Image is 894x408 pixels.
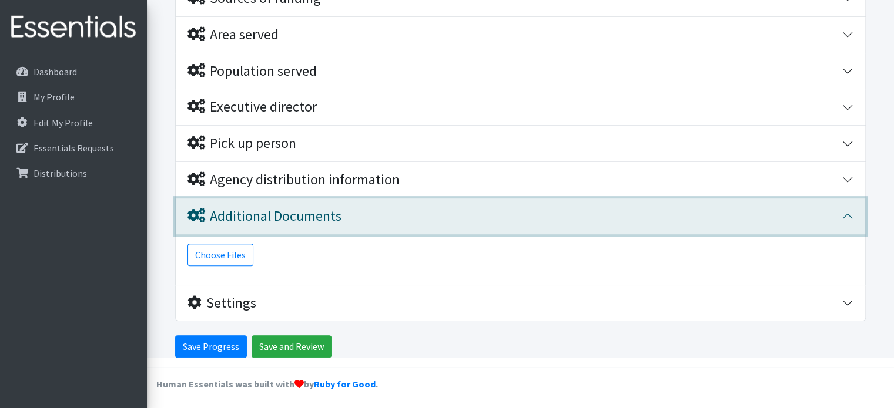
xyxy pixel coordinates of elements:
[187,135,296,152] div: Pick up person
[156,378,378,390] strong: Human Essentials was built with by .
[175,335,247,358] input: Save Progress
[5,161,142,185] a: Distributions
[176,89,865,125] button: Executive director
[176,17,865,53] button: Area served
[34,167,87,179] p: Distributions
[34,91,75,103] p: My Profile
[176,285,865,321] button: Settings
[5,111,142,134] a: Edit My Profile
[187,63,317,80] div: Population served
[176,126,865,161] button: Pick up person
[34,142,114,154] p: Essentials Requests
[187,26,279,43] div: Area served
[34,66,77,77] p: Dashboard
[187,171,400,188] div: Agency distribution information
[34,117,93,129] p: Edit My Profile
[176,162,865,198] button: Agency distribution information
[5,136,142,160] a: Essentials Requests
[187,99,317,116] div: Executive director
[187,244,253,266] button: Choose Files
[5,85,142,109] a: My Profile
[176,198,865,234] button: Additional Documents
[187,295,256,312] div: Settings
[187,208,341,225] div: Additional Documents
[252,335,332,358] input: Save and Review
[314,378,376,390] a: Ruby for Good
[5,8,142,47] img: HumanEssentials
[176,53,865,89] button: Population served
[5,60,142,83] a: Dashboard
